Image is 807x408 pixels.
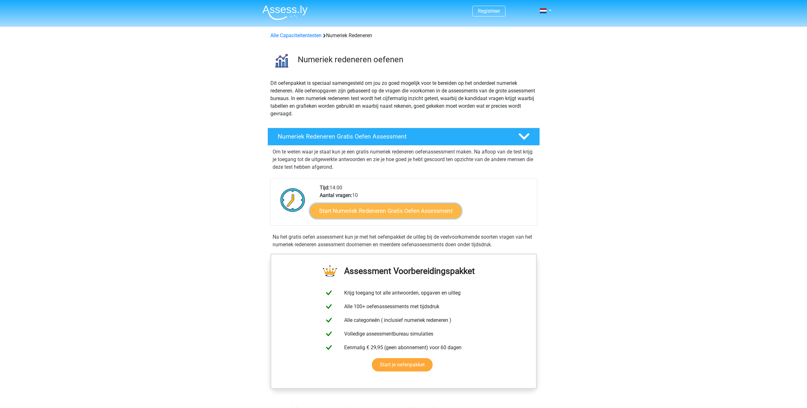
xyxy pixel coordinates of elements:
[262,5,308,20] img: Assessly
[273,148,535,171] p: Om te weten waar je staat kun je een gratis numeriek redeneren oefenassessment maken. Na afloop v...
[270,233,537,248] div: Na het gratis oefen assessment kun je met het oefenpakket de uitleg bij de veelvoorkomende soorte...
[268,47,295,74] img: numeriek redeneren
[268,32,539,39] div: Numeriek Redeneren
[298,55,535,65] h3: Numeriek redeneren oefenen
[277,184,309,216] img: Klok
[372,358,433,371] a: Start je oefenpakket
[320,192,352,198] b: Aantal vragen:
[320,185,330,191] b: Tijd:
[270,32,322,38] a: Alle Capaciteitentesten
[265,128,542,146] a: Numeriek Redeneren Gratis Oefen Assessment
[315,184,537,225] div: 14:00 10
[270,79,537,118] p: Dit oefenpakket is speciaal samengesteld om jou zo goed mogelijk voor te bereiden op het onderdee...
[310,203,462,218] a: Start Numeriek Redeneren Gratis Oefen Assessment
[278,133,508,140] h4: Numeriek Redeneren Gratis Oefen Assessment
[478,8,500,14] a: Registreer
